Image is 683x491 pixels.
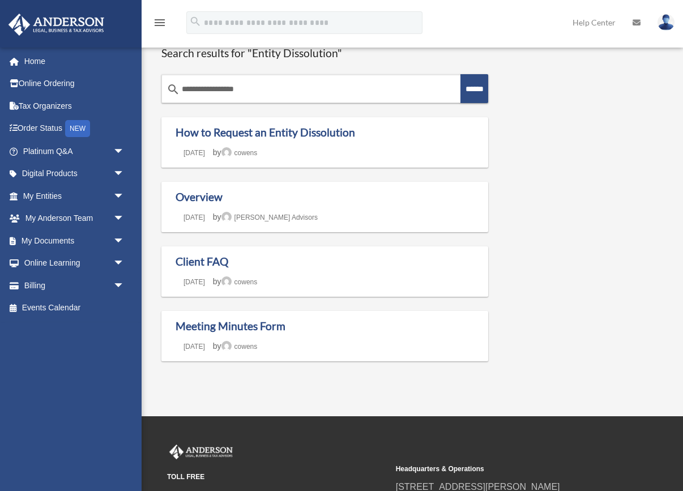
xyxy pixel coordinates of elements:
[8,297,142,319] a: Events Calendar
[167,471,388,483] small: TOLL FREE
[176,126,355,139] a: How to Request an Entity Dissolution
[8,117,142,140] a: Order StatusNEW
[5,14,108,36] img: Anderson Advisors Platinum Portal
[658,14,675,31] img: User Pic
[176,278,213,286] a: [DATE]
[65,120,90,137] div: NEW
[213,341,257,351] span: by
[113,207,136,230] span: arrow_drop_down
[176,190,223,203] a: Overview
[8,163,142,185] a: Digital Productsarrow_drop_down
[213,148,257,157] span: by
[113,252,136,275] span: arrow_drop_down
[176,343,213,351] a: [DATE]
[8,95,142,117] a: Tax Organizers
[396,463,617,475] small: Headquarters & Operations
[167,445,235,459] img: Anderson Advisors Platinum Portal
[153,20,167,29] a: menu
[161,46,488,61] h1: Search results for "Entity Dissolution"
[176,149,213,157] a: [DATE]
[176,255,228,268] a: Client FAQ
[221,343,258,351] a: cowens
[8,50,136,72] a: Home
[153,16,167,29] i: menu
[221,149,258,157] a: cowens
[8,72,142,95] a: Online Ordering
[213,277,257,286] span: by
[8,252,142,275] a: Online Learningarrow_drop_down
[8,185,142,207] a: My Entitiesarrow_drop_down
[221,214,318,221] a: [PERSON_NAME] Advisors
[8,229,142,252] a: My Documentsarrow_drop_down
[113,274,136,297] span: arrow_drop_down
[167,83,180,96] i: search
[113,163,136,186] span: arrow_drop_down
[213,212,318,221] span: by
[189,15,202,28] i: search
[221,278,258,286] a: cowens
[113,185,136,208] span: arrow_drop_down
[113,140,136,163] span: arrow_drop_down
[113,229,136,253] span: arrow_drop_down
[8,207,142,230] a: My Anderson Teamarrow_drop_down
[8,274,142,297] a: Billingarrow_drop_down
[176,214,213,221] a: [DATE]
[8,140,142,163] a: Platinum Q&Aarrow_drop_down
[176,319,285,332] a: Meeting Minutes Form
